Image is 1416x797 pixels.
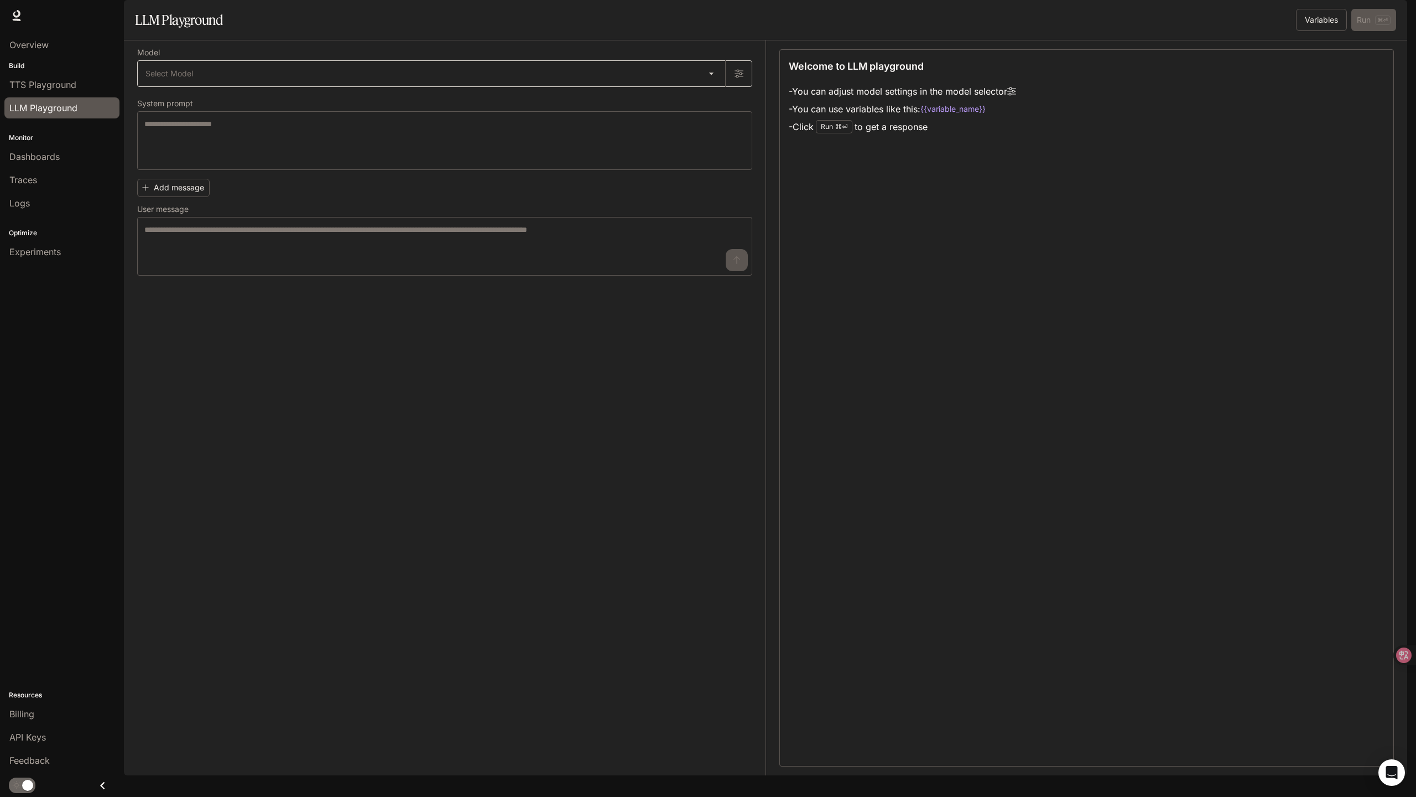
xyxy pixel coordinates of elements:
[145,68,193,79] span: Select Model
[137,205,189,213] p: User message
[816,120,852,133] div: Run
[137,49,160,56] p: Model
[137,100,193,107] p: System prompt
[835,123,847,130] p: ⌘⏎
[789,100,1016,118] li: - You can use variables like this:
[1296,9,1347,31] button: Variables
[789,82,1016,100] li: - You can adjust model settings in the model selector
[1378,759,1405,786] div: Open Intercom Messenger
[789,118,1016,136] li: - Click to get a response
[137,179,210,197] button: Add message
[789,59,924,74] p: Welcome to LLM playground
[138,61,725,86] div: Select Model
[135,9,223,31] h1: LLM Playground
[920,103,986,115] code: {{variable_name}}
